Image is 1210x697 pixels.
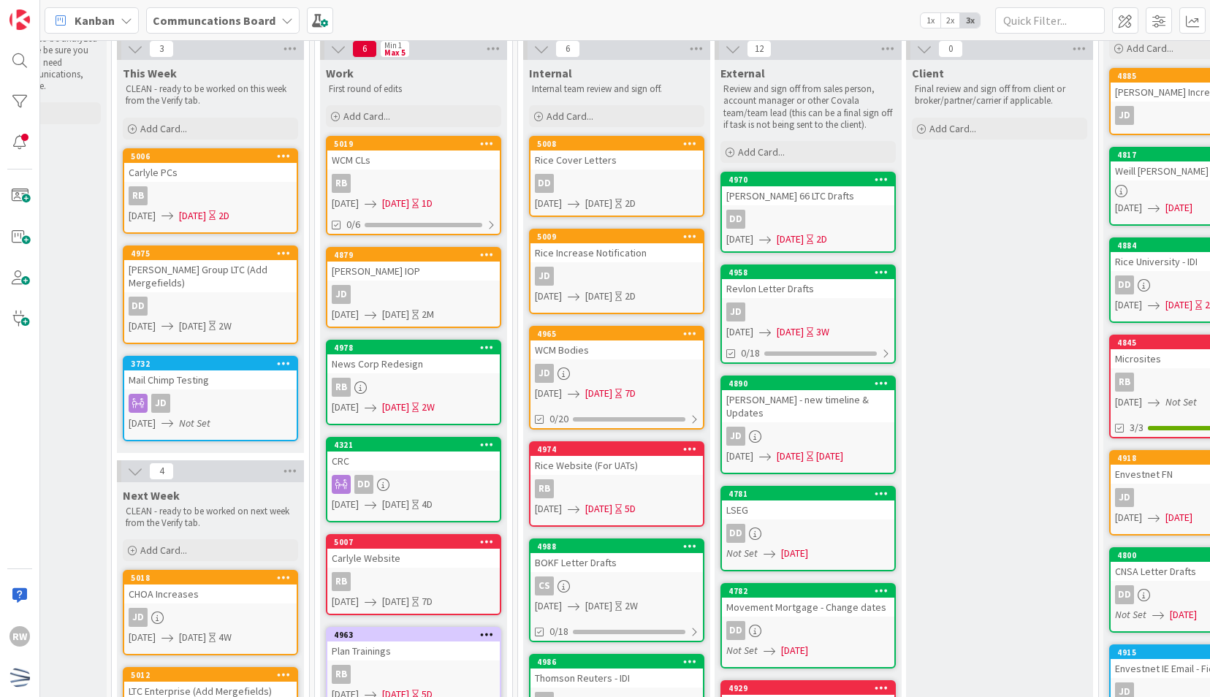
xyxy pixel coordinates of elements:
div: 5006Carlyle PCs [124,150,297,182]
div: RB [124,186,297,205]
div: 4986 [530,655,703,669]
div: 5008 [530,137,703,151]
div: 4974Rice Website (For UATs) [530,443,703,475]
span: [DATE] [535,598,562,614]
span: 2x [940,13,960,28]
div: 4978 [334,343,500,353]
i: Not Set [726,644,758,657]
span: [DATE] [332,307,359,322]
div: 4929 [728,683,894,693]
div: DD [1115,275,1134,294]
div: RB [327,174,500,193]
p: Internal team review and sign off. [532,83,701,95]
span: Add Card... [738,145,785,159]
div: Mail Chimp Testing [124,370,297,389]
div: 4988 [537,541,703,552]
span: [DATE] [781,546,808,561]
span: [DATE] [777,232,804,247]
span: 1x [921,13,940,28]
div: 4986Thomson Reuters - IDI [530,655,703,688]
div: RB [332,665,351,684]
div: LSEG [722,500,894,519]
img: avatar [9,667,30,688]
div: Rice Increase Notification [530,243,703,262]
div: 4963 [334,630,500,640]
a: 4974Rice Website (For UATs)RB[DATE][DATE]5D [529,441,704,527]
p: First round of edits [329,83,498,95]
div: [PERSON_NAME] - new timeline & Updates [722,390,894,422]
div: 3W [816,324,829,340]
div: JD [530,364,703,383]
div: 5007 [327,536,500,549]
span: [DATE] [777,324,804,340]
span: Add Card... [140,122,187,135]
div: 4781LSEG [722,487,894,519]
div: 5007Carlyle Website [327,536,500,568]
a: 4965WCM BodiesJD[DATE][DATE]7D0/20 [529,326,704,430]
div: JD [535,364,554,383]
div: [DATE] [816,449,843,464]
div: 4782 [722,584,894,598]
div: 5018 [131,573,297,583]
span: 12 [747,40,772,58]
div: WCM Bodies [530,340,703,359]
span: [DATE] [332,497,359,512]
div: RB [1115,373,1134,392]
span: 0/20 [549,411,568,427]
div: 4879 [334,250,500,260]
div: 5009 [537,232,703,242]
div: 4975[PERSON_NAME] Group LTC (Add Mergefields) [124,247,297,292]
div: 5006 [131,151,297,161]
span: [DATE] [179,208,206,224]
div: 5012 [124,669,297,682]
span: [DATE] [382,497,409,512]
div: 4970 [728,175,894,185]
a: 5007Carlyle WebsiteRB[DATE][DATE]7D [326,534,501,615]
a: 5006Carlyle PCsRB[DATE][DATE]2D [123,148,298,234]
i: Not Set [726,546,758,560]
div: 4321 [334,440,500,450]
a: 5008Rice Cover LettersDD[DATE][DATE]2D [529,136,704,217]
div: RB [129,186,148,205]
div: 4929 [722,682,894,695]
div: JD [722,427,894,446]
div: 4958Revlon Letter Drafts [722,266,894,298]
div: 5019 [327,137,500,151]
div: 4890 [722,377,894,390]
div: 4781 [728,489,894,499]
div: 4782 [728,586,894,596]
span: [DATE] [382,307,409,322]
span: [DATE] [535,501,562,517]
div: 5018 [124,571,297,584]
div: [PERSON_NAME] Group LTC (Add Mergefields) [124,260,297,292]
span: Add Card... [929,122,976,135]
div: 7D [625,386,636,401]
div: 2D [625,196,636,211]
span: Add Card... [547,110,593,123]
span: [DATE] [129,208,156,224]
span: [DATE] [1165,297,1192,313]
a: 4970[PERSON_NAME] 66 LTC DraftsDD[DATE][DATE]2D [720,172,896,253]
span: [DATE] [781,643,808,658]
div: DD [722,621,894,640]
div: 4321CRC [327,438,500,471]
span: [DATE] [726,449,753,464]
span: 3x [960,13,980,28]
a: 4879[PERSON_NAME] IOPJD[DATE][DATE]2M [326,247,501,328]
div: 4986 [537,657,703,667]
span: Kanban [75,12,115,29]
div: DD [726,210,745,229]
div: WCM CLs [327,151,500,170]
div: 5009 [530,230,703,243]
input: Quick Filter... [995,7,1105,34]
div: Movement Mortgage - Change dates [722,598,894,617]
a: 4321CRCDD[DATE][DATE]4D [326,437,501,522]
div: JD [332,285,351,304]
span: External [720,66,765,80]
p: CLEAN - ready to be worked on this week from the Verify tab. [126,83,295,107]
div: DD [726,621,745,640]
div: RB [327,665,500,684]
span: [DATE] [332,196,359,211]
div: JD [535,267,554,286]
span: Add Card... [343,110,390,123]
